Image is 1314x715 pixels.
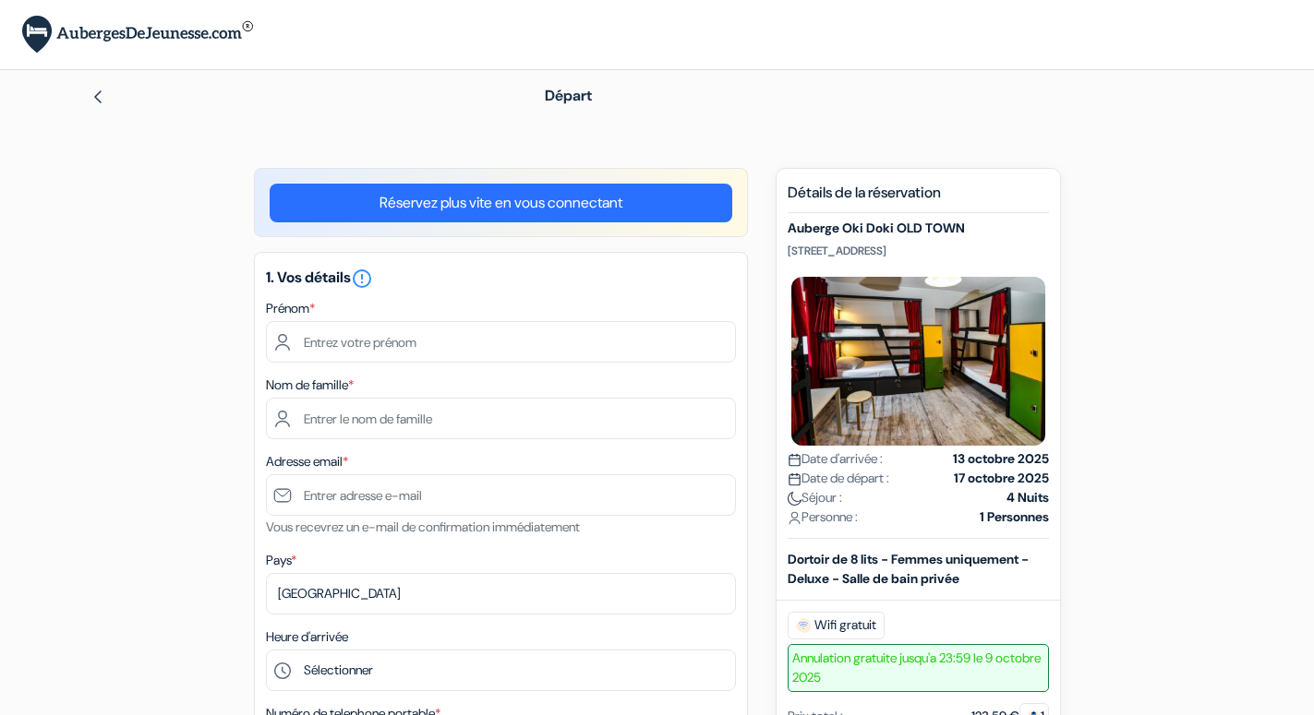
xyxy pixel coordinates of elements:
[788,644,1049,692] span: Annulation gratuite jusqu'a 23:59 le 9 octobre 2025
[266,474,736,516] input: Entrer adresse e-mail
[22,16,253,54] img: AubergesDeJeunesse.com
[788,551,1029,587] b: Dortoir de 8 lits - Femmes uniquement - Deluxe - Salle de bain privée
[788,488,842,507] span: Séjour :
[788,511,802,525] img: user_icon.svg
[351,268,373,287] a: error_outline
[788,453,802,467] img: calendar.svg
[954,469,1049,488] strong: 17 octobre 2025
[788,612,885,639] span: Wifi gratuit
[351,268,373,290] i: error_outline
[953,449,1049,469] strong: 13 octobre 2025
[788,244,1049,258] p: [STREET_ADDRESS]
[788,220,1049,236] h5: Auberge Oki Doki OLD TOWN
[788,472,802,486] img: calendar.svg
[90,89,105,104] img: left_arrow.svg
[266,375,354,395] label: Nom de famille
[266,299,315,318] label: Prénom
[1007,488,1049,507] strong: 4 Nuits
[545,86,592,105] span: Départ
[788,469,889,488] span: Date de départ :
[266,551,296,570] label: Pays
[980,507,1049,527] strong: 1 Personnes
[266,518,580,535] small: Vous recevrez un e-mail de confirmation immédiatement
[266,398,736,439] input: Entrer le nom de famille
[270,184,732,222] a: Réservez plus vite en vous connectant
[788,492,802,506] img: moon.svg
[266,268,736,290] h5: 1. Vos détails
[788,449,883,469] span: Date d'arrivée :
[788,184,1049,213] h5: Détails de la réservation
[266,627,348,647] label: Heure d'arrivée
[266,321,736,363] input: Entrez votre prénom
[796,618,811,633] img: free_wifi.svg
[266,452,348,471] label: Adresse email
[788,507,858,527] span: Personne :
